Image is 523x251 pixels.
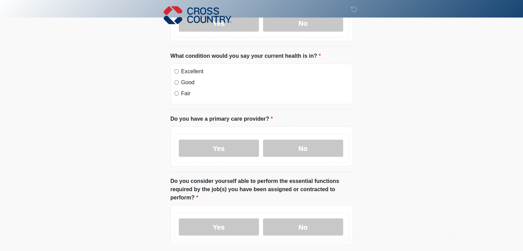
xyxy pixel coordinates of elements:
[171,177,353,202] label: Do you consider yourself able to perform the essential functions required by the job(s) you have ...
[171,52,321,60] label: What condition would you say your current health is in?
[263,218,343,236] label: No
[171,115,273,123] label: Do you have a primary care provider?
[179,218,259,236] label: Yes
[174,91,179,96] input: Fair
[179,140,259,157] label: Yes
[164,5,232,25] img: Cross Country Logo
[181,89,349,98] label: Fair
[181,67,349,76] label: Excellent
[174,69,179,74] input: Excellent
[181,78,349,87] label: Good
[263,140,343,157] label: No
[174,80,179,85] input: Good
